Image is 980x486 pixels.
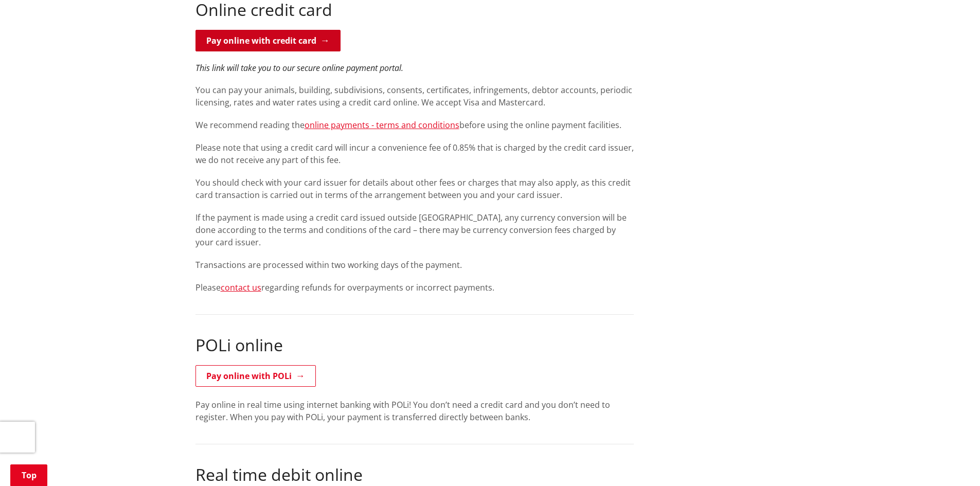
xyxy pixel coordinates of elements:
[195,141,634,166] p: Please note that using a credit card will incur a convenience fee of 0.85% that is charged by the...
[195,176,634,201] p: You should check with your card issuer for details about other fees or charges that may also appl...
[195,259,634,271] p: Transactions are processed within two working days of the payment.
[195,399,634,423] p: Pay online in real time using internet banking with POLi! You don’t need a credit card and you do...
[195,281,634,294] p: Please regarding refunds for overpayments or incorrect payments.
[195,335,634,355] h2: POLi online
[195,30,341,51] a: Pay online with credit card
[195,84,634,109] p: You can pay your animals, building, subdivisions, consents, certificates, infringements, debtor a...
[195,365,316,387] a: Pay online with POLi
[195,62,403,74] em: This link will take you to our secure online payment portal.
[221,282,261,293] a: contact us
[195,211,634,248] p: If the payment is made using a credit card issued outside [GEOGRAPHIC_DATA], any currency convers...
[195,119,634,131] p: We recommend reading the before using the online payment facilities.
[10,464,47,486] a: Top
[195,465,634,484] h2: Real time debit online
[933,443,970,480] iframe: Messenger Launcher
[305,119,459,131] a: online payments - terms and conditions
